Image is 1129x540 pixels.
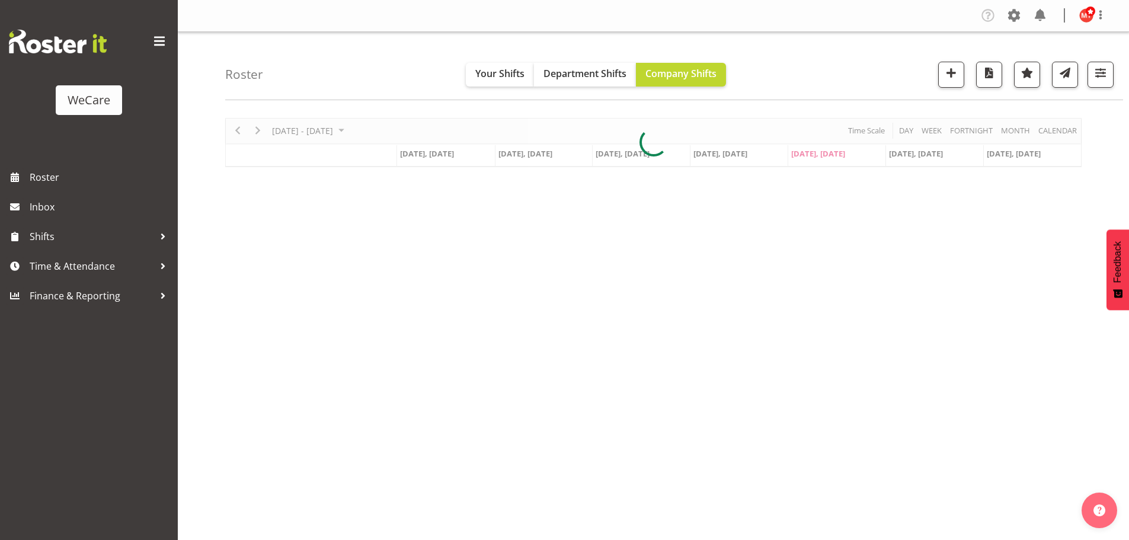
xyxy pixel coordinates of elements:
[68,91,110,109] div: WeCare
[30,228,154,245] span: Shifts
[543,67,626,80] span: Department Shifts
[30,257,154,275] span: Time & Attendance
[1014,62,1040,88] button: Highlight an important date within the roster.
[1079,8,1093,23] img: michelle-thomas11470.jpg
[30,287,154,305] span: Finance & Reporting
[1106,229,1129,310] button: Feedback - Show survey
[30,168,172,186] span: Roster
[466,63,534,87] button: Your Shifts
[636,63,726,87] button: Company Shifts
[976,62,1002,88] button: Download a PDF of the roster according to the set date range.
[1052,62,1078,88] button: Send a list of all shifts for the selected filtered period to all rostered employees.
[1088,62,1114,88] button: Filter Shifts
[534,63,636,87] button: Department Shifts
[225,68,263,81] h4: Roster
[9,30,107,53] img: Rosterit website logo
[645,67,717,80] span: Company Shifts
[938,62,964,88] button: Add a new shift
[1093,504,1105,516] img: help-xxl-2.png
[475,67,524,80] span: Your Shifts
[1112,241,1123,283] span: Feedback
[30,198,172,216] span: Inbox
